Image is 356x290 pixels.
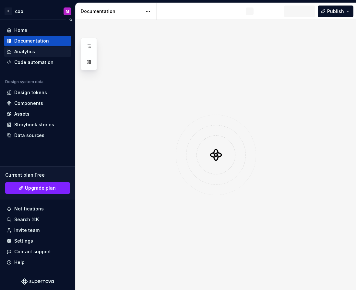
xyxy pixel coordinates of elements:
button: Help [4,257,71,268]
a: Home [4,25,71,35]
div: Notifications [14,206,44,212]
button: BcoolM [1,4,74,18]
div: Data sources [14,132,44,139]
div: Settings [14,238,33,244]
span: Upgrade plan [25,185,56,191]
div: Components [14,100,43,107]
div: Contact support [14,248,51,255]
svg: Supernova Logo [21,278,54,285]
a: Documentation [4,36,71,46]
div: Help [14,259,25,266]
div: Storybook stories [14,121,54,128]
div: B [5,7,12,15]
div: M [66,9,69,14]
div: Documentation [81,8,142,15]
a: Invite team [4,225,71,235]
button: Search ⌘K [4,214,71,225]
a: Data sources [4,130,71,141]
a: Storybook stories [4,120,71,130]
div: Home [14,27,27,33]
div: Design tokens [14,89,47,96]
a: Design tokens [4,87,71,98]
div: Analytics [14,48,35,55]
div: Code automation [14,59,53,66]
button: Collapse sidebar [66,15,75,24]
div: Documentation [14,38,49,44]
a: Settings [4,236,71,246]
div: Assets [14,111,30,117]
button: Contact support [4,246,71,257]
a: Assets [4,109,71,119]
a: Analytics [4,46,71,57]
button: Notifications [4,204,71,214]
button: Upgrade plan [5,182,70,194]
span: Publish [327,8,344,15]
a: Components [4,98,71,108]
div: Current plan : Free [5,172,70,178]
div: cool [15,8,25,15]
a: Code automation [4,57,71,68]
button: Publish [318,6,353,17]
div: Design system data [5,79,43,84]
div: Invite team [14,227,40,233]
div: Search ⌘K [14,216,39,223]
